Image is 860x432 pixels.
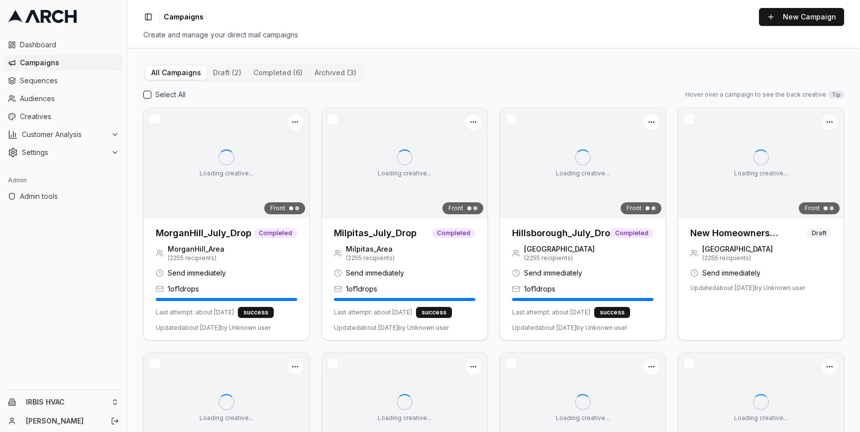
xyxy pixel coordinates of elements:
button: Customer Analysis [4,127,123,143]
div: success [238,307,274,318]
a: Dashboard [4,37,123,53]
span: Campaigns [164,12,204,22]
label: Select All [155,90,186,100]
button: Settings [4,144,123,160]
span: Send immediately [346,268,404,278]
a: [PERSON_NAME] [26,416,100,426]
button: completed (6) [247,66,309,80]
span: Completed [254,228,297,238]
a: Admin tools [4,188,123,204]
button: draft (2) [207,66,247,80]
span: Updated about [DATE] by Unknown user [156,324,271,332]
span: Last attempt: about [DATE] [512,308,590,316]
span: Campaigns [20,58,119,68]
p: Loading creative... [556,414,610,422]
p: Loading creative... [556,169,610,177]
span: Last attempt: about [DATE] [156,308,234,316]
p: Loading creative... [378,414,431,422]
span: 1 of 1 drops [524,284,555,294]
button: IRBIS HVAC [4,394,123,410]
span: MorganHill_Area [168,244,224,254]
span: Send immediately [168,268,226,278]
a: Audiences [4,91,123,107]
span: [GEOGRAPHIC_DATA] [702,244,773,254]
p: Loading creative... [734,169,788,177]
span: Admin tools [20,191,119,201]
span: Completed [610,228,653,238]
span: Front [270,204,285,212]
nav: breadcrumb [164,12,204,22]
p: Loading creative... [200,414,253,422]
a: Campaigns [4,55,123,71]
span: ( 2255 recipients) [524,254,595,262]
span: IRBIS HVAC [26,398,107,407]
span: Sequences [20,76,119,86]
span: ( 2255 recipients) [168,254,224,262]
p: Loading creative... [200,169,253,177]
h3: MorganHill_July_Drop [156,226,251,240]
span: Audiences [20,94,119,104]
span: Front [805,204,820,212]
span: Send immediately [524,268,582,278]
span: Tip [828,91,844,99]
span: Front [627,204,642,212]
span: 1 of 1 drops [346,284,377,294]
h3: Hillsborough_July_Drop [512,226,610,240]
h3: New Homeowners (automated Campaign) [690,226,807,240]
span: Updated about [DATE] by Unknown user [690,284,805,292]
span: Updated about [DATE] by Unknown user [334,324,449,332]
span: [GEOGRAPHIC_DATA] [524,244,595,254]
span: Draft [807,228,832,238]
span: ( 2255 recipients) [346,254,395,262]
button: Log out [108,414,122,428]
div: Admin [4,172,123,188]
span: Hover over a campaign to see the back creative [685,91,826,99]
p: Loading creative... [734,414,788,422]
div: success [594,307,630,318]
button: New Campaign [759,8,844,26]
a: Creatives [4,109,123,125]
span: Dashboard [20,40,119,50]
span: Settings [22,147,107,157]
span: 1 of 1 drops [168,284,199,294]
span: Creatives [20,112,119,122]
button: archived (3) [309,66,362,80]
span: ( 2255 recipients) [702,254,773,262]
p: Loading creative... [378,169,431,177]
div: Create and manage your direct mail campaigns [143,30,844,40]
a: Sequences [4,73,123,89]
div: success [416,307,452,318]
span: Last attempt: about [DATE] [334,308,412,316]
span: Completed [432,228,475,238]
span: Front [448,204,463,212]
span: Customer Analysis [22,130,107,140]
button: All Campaigns [145,66,207,80]
span: Milpitas_Area [346,244,395,254]
h3: Milpitas_July_Drop [334,226,417,240]
span: Send immediately [702,268,760,278]
span: Updated about [DATE] by Unknown user [512,324,627,332]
